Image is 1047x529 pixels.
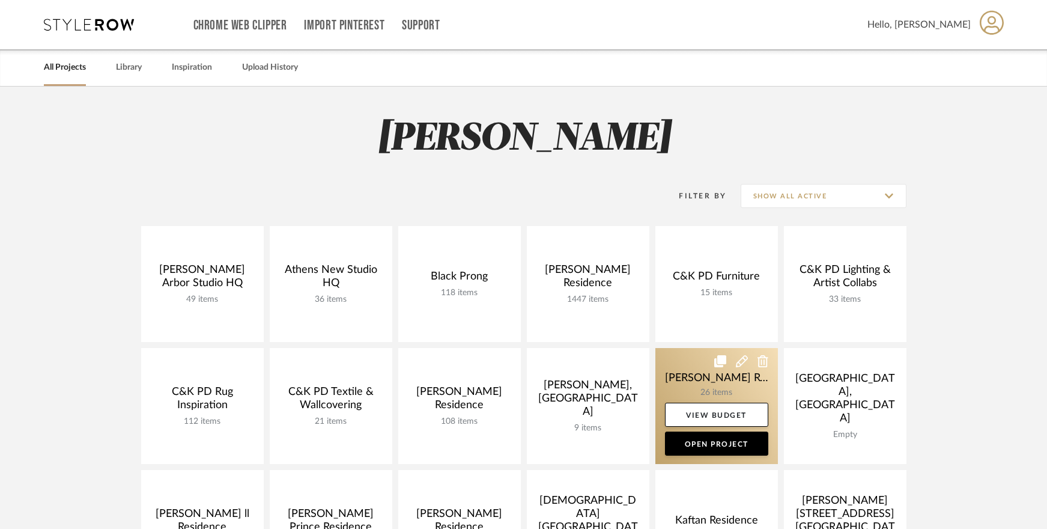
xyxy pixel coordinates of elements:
[794,263,897,295] div: C&K PD Lighting & Artist Collabs
[664,190,727,202] div: Filter By
[44,60,86,76] a: All Projects
[151,263,254,295] div: [PERSON_NAME] Arbor Studio HQ
[536,263,640,295] div: [PERSON_NAME] Residence
[665,432,768,456] a: Open Project
[408,417,511,427] div: 108 items
[116,60,142,76] a: Library
[193,20,287,31] a: Chrome Web Clipper
[665,288,768,298] div: 15 items
[279,385,383,417] div: C&K PD Textile & Wallcovering
[151,385,254,417] div: C&K PD Rug Inspiration
[279,263,383,295] div: Athens New Studio HQ
[794,430,897,440] div: Empty
[172,60,212,76] a: Inspiration
[91,117,956,162] h2: [PERSON_NAME]
[279,295,383,305] div: 36 items
[794,295,897,305] div: 33 items
[536,295,640,305] div: 1447 items
[402,20,440,31] a: Support
[151,295,254,305] div: 49 items
[279,417,383,427] div: 21 items
[536,379,640,423] div: [PERSON_NAME], [GEOGRAPHIC_DATA]
[867,17,971,32] span: Hello, [PERSON_NAME]
[304,20,384,31] a: Import Pinterest
[242,60,298,76] a: Upload History
[536,423,640,433] div: 9 items
[408,385,511,417] div: [PERSON_NAME] Residence
[408,288,511,298] div: 118 items
[408,270,511,288] div: Black Prong
[665,403,768,427] a: View Budget
[794,372,897,430] div: [GEOGRAPHIC_DATA], [GEOGRAPHIC_DATA]
[665,270,768,288] div: C&K PD Furniture
[151,417,254,427] div: 112 items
